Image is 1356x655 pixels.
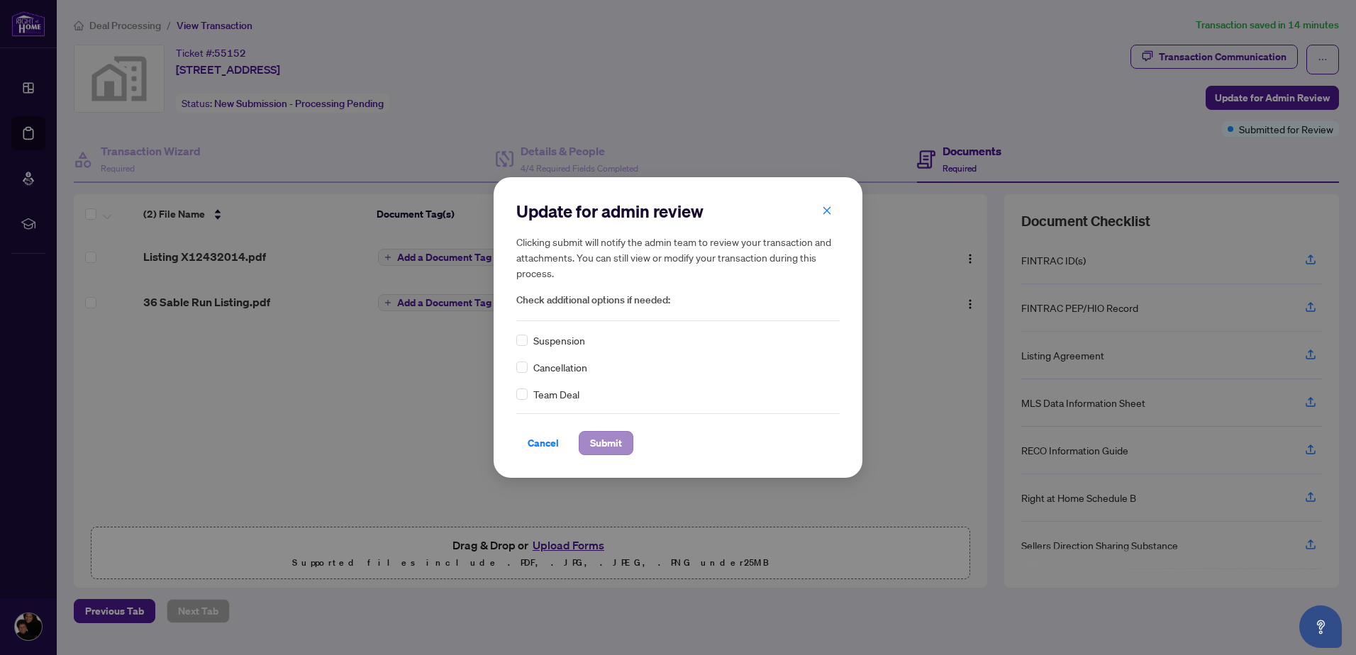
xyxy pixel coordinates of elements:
[822,206,832,215] span: close
[516,200,840,223] h2: Update for admin review
[516,234,840,281] h5: Clicking submit will notify the admin team to review your transaction and attachments. You can st...
[533,359,587,375] span: Cancellation
[1299,605,1342,648] button: Open asap
[516,431,570,455] button: Cancel
[516,292,840,308] span: Check additional options if needed:
[533,386,579,402] span: Team Deal
[579,431,633,455] button: Submit
[528,432,559,454] span: Cancel
[590,432,622,454] span: Submit
[533,332,585,348] span: Suspension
